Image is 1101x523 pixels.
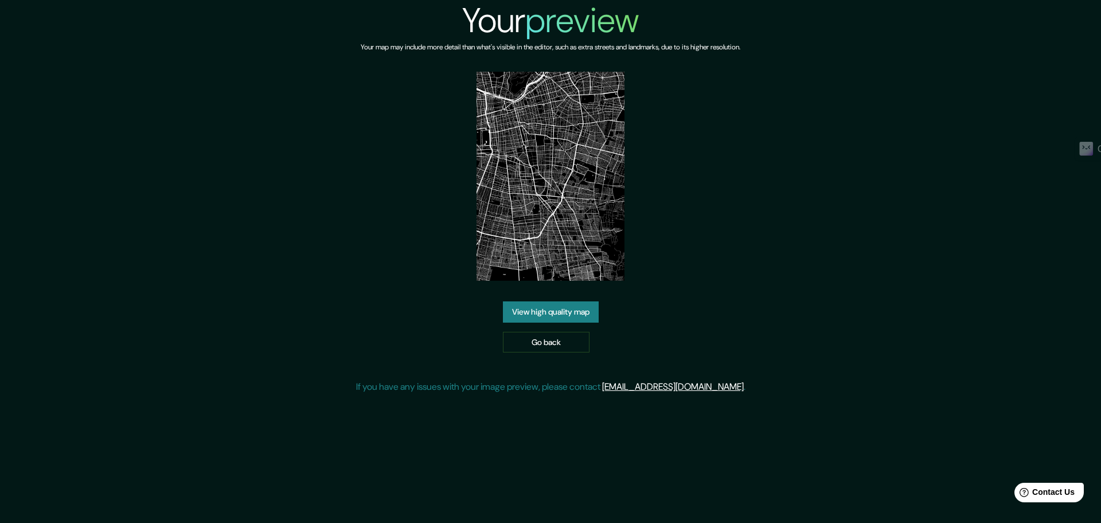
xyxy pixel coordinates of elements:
img: created-map-preview [477,72,624,281]
iframe: Help widget launcher [999,478,1088,510]
a: View high quality map [503,301,599,323]
p: If you have any issues with your image preview, please contact . [356,380,745,394]
a: Go back [503,332,589,353]
h6: Your map may include more detail than what's visible in the editor, such as extra streets and lan... [361,41,740,53]
a: [EMAIL_ADDRESS][DOMAIN_NAME] [602,381,744,393]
